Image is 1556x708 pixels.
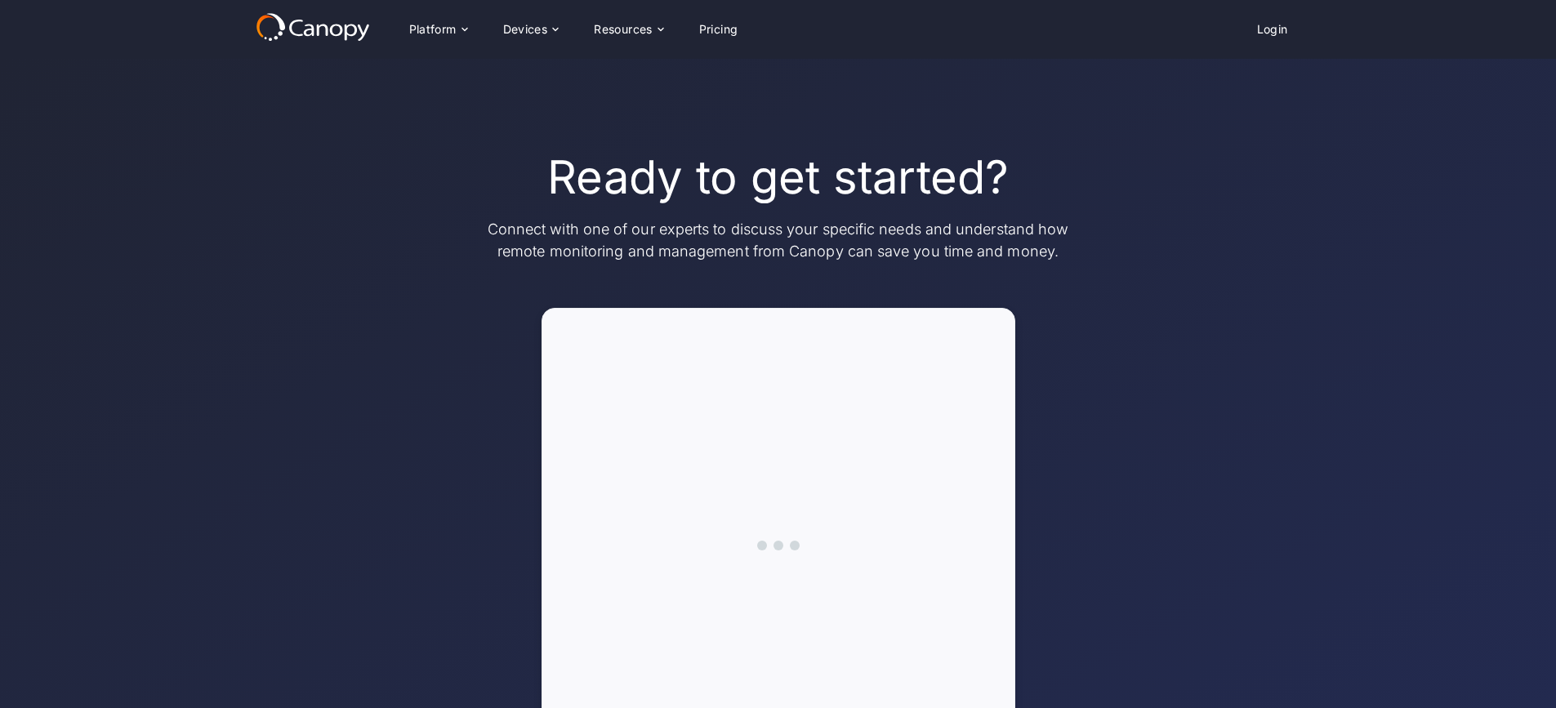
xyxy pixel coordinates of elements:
[490,13,572,46] div: Devices
[484,218,1072,262] p: Connect with one of our experts to discuss your specific needs and understand how remote monitori...
[503,24,548,35] div: Devices
[409,24,457,35] div: Platform
[581,13,675,46] div: Resources
[1244,14,1301,45] a: Login
[686,14,751,45] a: Pricing
[594,24,653,35] div: Resources
[396,13,480,46] div: Platform
[547,150,1009,205] h1: Ready to get started?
